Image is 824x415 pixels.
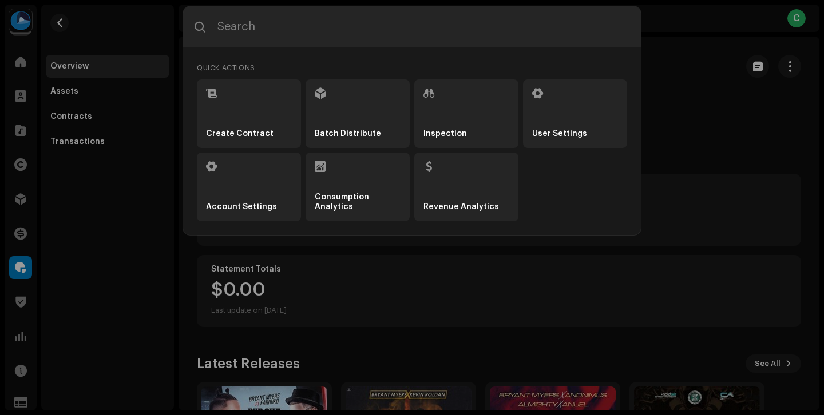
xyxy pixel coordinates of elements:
strong: Revenue Analytics [423,202,499,212]
strong: Account Settings [206,202,277,212]
strong: Consumption Analytics [315,193,401,212]
div: Quick Actions [197,61,627,75]
strong: Inspection [423,129,467,139]
strong: Batch Distribute [315,129,381,139]
strong: User Settings [532,129,587,139]
input: Search [183,6,641,47]
strong: Create Contract [206,129,274,139]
